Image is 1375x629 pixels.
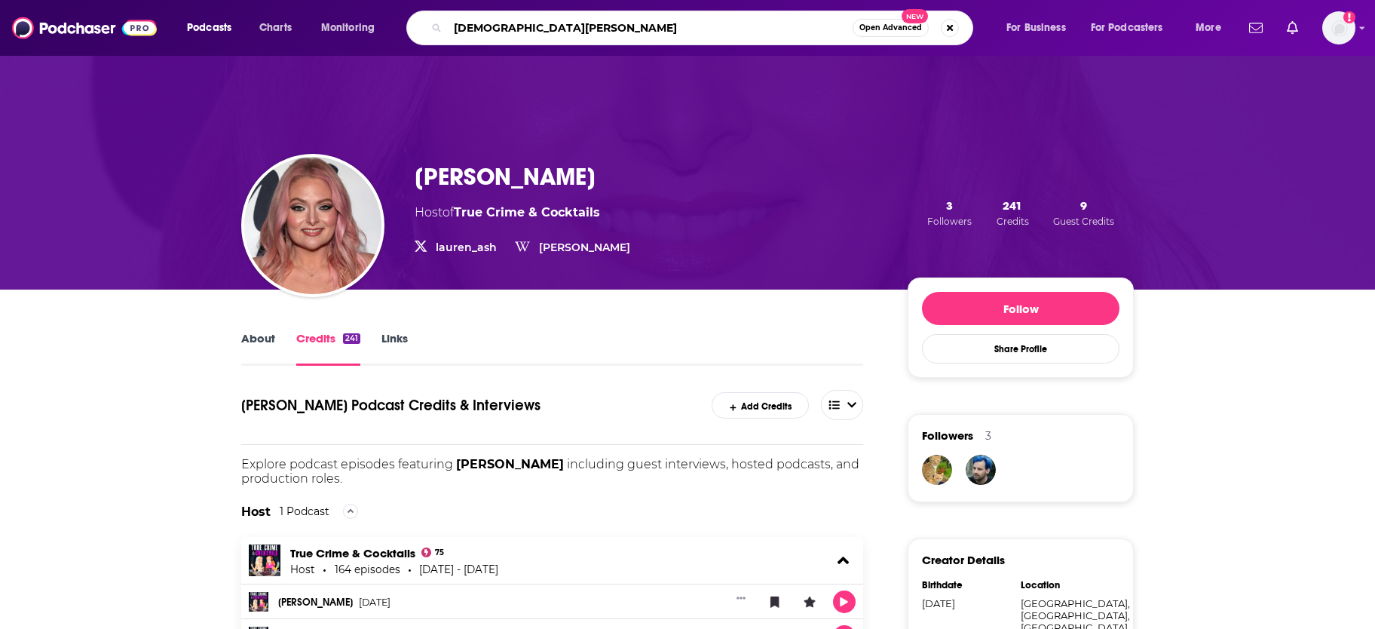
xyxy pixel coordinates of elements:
[730,591,752,606] button: Show More Button
[922,553,1005,567] h3: Creator Details
[859,24,922,32] span: Open Advanced
[278,597,353,608] a: [PERSON_NAME]
[1080,198,1087,213] span: 9
[187,17,231,38] span: Podcasts
[966,455,996,485] img: Syeuk2002
[712,392,809,419] a: Add Credits
[922,428,973,443] span: Followers
[359,597,390,608] span: [DATE]
[1185,16,1240,40] button: open menu
[249,592,268,612] img: Krystal Senyk
[241,505,271,519] h2: Host
[996,16,1085,40] button: open menu
[290,563,498,575] div: Host 164 episodes [DATE] - [DATE]
[1243,15,1269,41] a: Show notifications dropdown
[250,16,301,40] a: Charts
[821,390,863,420] button: open menu
[296,331,360,366] a: Credits241
[448,16,853,40] input: Search podcasts, credits, & more...
[415,205,443,219] span: Host
[1322,11,1355,44] button: Show profile menu
[992,198,1034,228] button: 241Credits
[321,17,375,38] span: Monitoring
[241,331,275,366] a: About
[415,162,596,192] h3: [PERSON_NAME]
[923,198,976,228] button: 3Followers
[1003,198,1022,213] span: 241
[249,545,280,576] img: True Crime & Cocktails
[1343,11,1355,23] svg: Add a profile image
[436,241,497,254] a: lauren_ash
[764,591,786,613] button: Bookmark Episode
[311,16,394,40] button: open menu
[421,11,988,45] div: Search podcasts, credits, & more...
[1196,17,1221,38] span: More
[798,591,821,613] button: Leave a Rating
[1021,579,1110,591] div: Location
[381,331,408,366] a: Links
[259,17,292,38] span: Charts
[853,19,929,37] button: Open AdvancedNew
[456,457,564,471] span: [PERSON_NAME]
[927,216,972,227] span: Followers
[290,546,415,560] a: True Crime & Cocktails
[1006,17,1066,38] span: For Business
[443,205,600,219] span: of
[343,333,360,344] div: 241
[241,457,863,486] p: Explore podcast episodes featuring including guest interviews, hosted podcasts, and production ro...
[1053,216,1114,227] span: Guest Credits
[176,16,251,40] button: open menu
[435,550,444,556] span: 75
[946,198,953,213] span: 3
[241,486,863,537] div: The Host is the on-air master of ceremonies of the podcast and a consistent presence on every epi...
[902,9,929,23] span: New
[12,14,157,42] img: Podchaser - Follow, Share and Rate Podcasts
[922,455,952,485] img: sivartneerod
[1091,17,1163,38] span: For Podcasters
[1081,16,1185,40] button: open menu
[922,334,1119,364] button: Share Profile
[1322,11,1355,44] span: Logged in as ndejackmo
[1322,11,1355,44] img: User Profile
[1049,198,1119,228] button: 9Guest Credits
[280,505,329,518] div: 1 Podcast
[985,429,991,443] div: 3
[241,390,682,420] h1: Lauren Ash's Podcast Credits & Interviews
[922,597,1011,609] div: [DATE]
[421,548,444,557] a: 75
[244,157,381,294] img: Lauren Ash
[997,216,1029,227] span: Credits
[922,579,1011,591] div: Birthdate
[539,241,630,254] a: [PERSON_NAME]
[454,205,600,219] a: True Crime & Cocktails
[833,591,856,613] button: Play
[922,292,1119,325] button: Follow
[1281,15,1304,41] a: Show notifications dropdown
